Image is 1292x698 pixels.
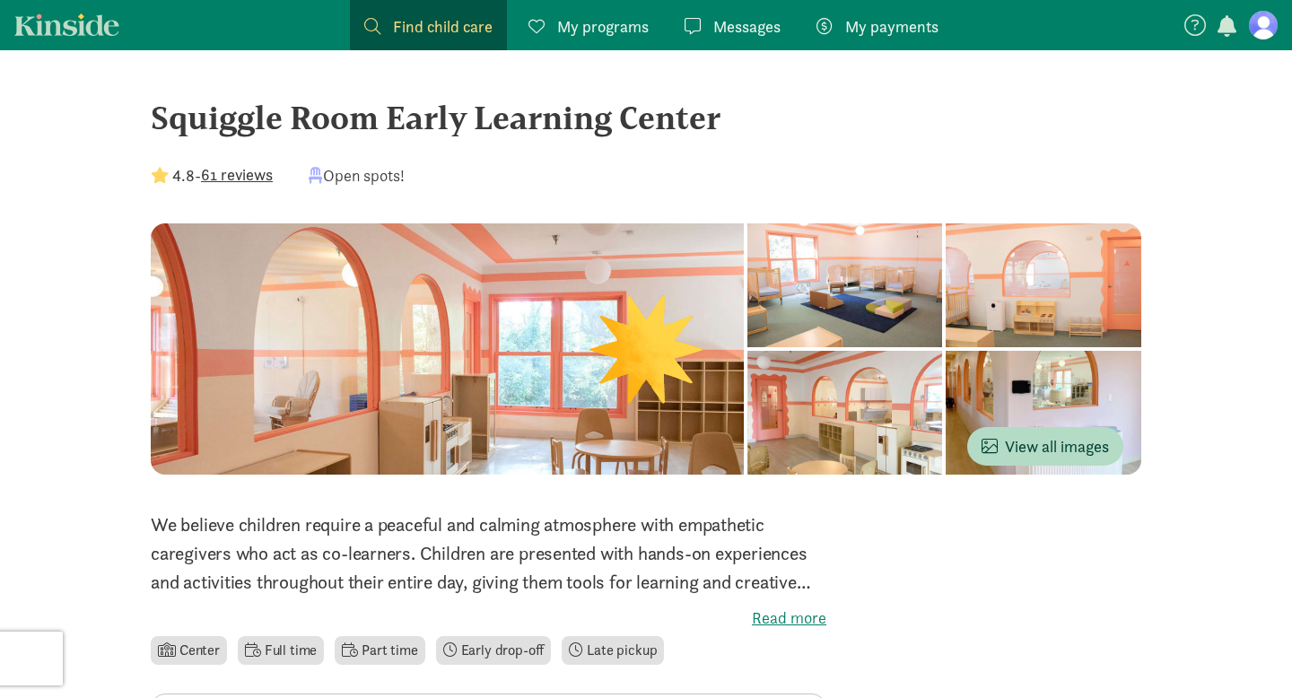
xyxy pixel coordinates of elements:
button: 61 reviews [201,162,273,187]
span: View all images [982,434,1109,458]
a: Kinside [14,13,119,36]
button: View all images [967,427,1123,466]
div: - [151,163,273,188]
span: Find child care [393,14,493,39]
span: My payments [845,14,938,39]
p: We believe children require a peaceful and calming atmosphere with empathetic caregivers who act ... [151,510,826,597]
li: Part time [335,636,424,665]
strong: 4.8 [172,165,195,186]
label: Read more [151,607,826,629]
li: Center [151,636,227,665]
li: Early drop-off [436,636,552,665]
li: Full time [238,636,324,665]
li: Late pickup [562,636,664,665]
div: Open spots! [309,163,405,188]
div: Squiggle Room Early Learning Center [151,93,1141,142]
span: Messages [713,14,781,39]
span: My programs [557,14,649,39]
